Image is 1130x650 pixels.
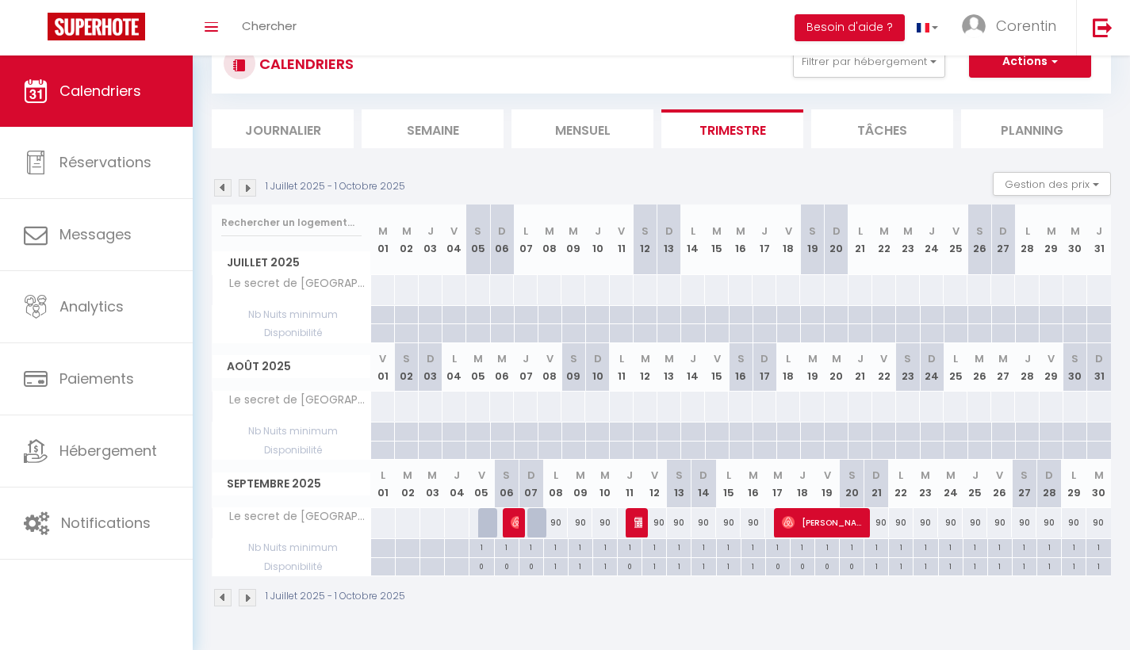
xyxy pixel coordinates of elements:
div: 1 [569,558,592,573]
div: 0 [815,558,839,573]
div: 1 [469,539,493,554]
span: Juillet 2025 [213,251,370,274]
abbr: V [952,224,960,239]
div: 90 [691,508,716,537]
div: 1 [544,558,568,573]
div: 1 [1037,539,1061,554]
button: Actions [969,46,1091,78]
th: 10 [585,205,609,275]
th: 05 [466,205,490,275]
abbr: J [929,224,935,239]
abbr: L [691,224,695,239]
th: 26 [967,343,991,392]
abbr: L [381,468,385,483]
div: 90 [642,508,667,537]
span: Le secret de [GEOGRAPHIC_DATA] [215,392,373,409]
th: 20 [825,205,848,275]
abbr: M [975,351,984,366]
th: 11 [610,205,634,275]
div: 1 [840,539,864,554]
div: 1 [741,558,765,573]
abbr: L [898,468,903,483]
abbr: M [403,468,412,483]
div: 1 [642,558,666,573]
abbr: V [714,351,721,366]
th: 01 [371,460,396,508]
div: 1 [642,539,666,554]
abbr: M [665,351,674,366]
abbr: S [676,468,683,483]
abbr: S [474,224,481,239]
span: [PERSON_NAME] [511,507,519,537]
abbr: V [651,468,658,483]
th: 04 [445,460,469,508]
abbr: L [554,468,558,483]
abbr: V [450,224,458,239]
abbr: S [809,224,816,239]
th: 13 [657,205,681,275]
div: 90 [1086,508,1111,537]
th: 13 [657,343,681,392]
div: 1 [988,558,1012,573]
th: 02 [395,205,419,275]
span: Septembre 2025 [213,472,370,495]
span: Paiements [59,369,134,388]
div: 1 [1037,558,1061,573]
th: 24 [938,460,963,508]
abbr: J [523,351,529,366]
th: 25 [944,205,967,275]
div: 90 [864,508,889,537]
abbr: L [1025,224,1030,239]
th: 21 [864,460,889,508]
abbr: M [749,468,758,483]
th: 27 [991,205,1015,275]
abbr: J [690,351,696,366]
div: 90 [914,508,938,537]
th: 07 [514,205,538,275]
div: 1 [939,558,963,573]
th: 15 [705,205,729,275]
span: Disponibilité [213,442,370,459]
abbr: M [427,468,437,483]
span: Nb Nuits minimum [213,539,370,556]
th: 02 [396,460,420,508]
th: 06 [494,460,519,508]
th: 29 [1040,343,1063,392]
div: 90 [716,508,741,537]
p: 1 Juillet 2025 - 1 Octobre 2025 [266,589,405,604]
th: 28 [1015,205,1039,275]
abbr: V [478,468,485,483]
abbr: D [665,224,673,239]
span: Analytics [59,296,124,316]
abbr: V [785,224,792,239]
div: 1 [889,558,913,573]
th: 25 [944,343,967,392]
span: Disponibilité [213,324,370,342]
div: 1 [593,558,617,573]
th: 31 [1087,343,1111,392]
li: Tâches [811,109,953,148]
div: 1 [618,539,642,554]
th: 21 [848,205,872,275]
abbr: M [1071,224,1080,239]
th: 02 [395,343,419,392]
th: 11 [618,460,642,508]
p: 1 Juillet 2025 - 1 Octobre 2025 [266,179,405,194]
th: 18 [790,460,814,508]
th: 10 [585,343,609,392]
span: Notifications [61,513,151,533]
abbr: V [546,351,554,366]
th: 04 [442,205,466,275]
abbr: L [523,224,528,239]
th: 12 [642,460,667,508]
li: Journalier [212,109,354,148]
th: 22 [872,343,896,392]
div: 1 [519,539,543,554]
div: 1 [914,558,937,573]
div: 90 [889,508,914,537]
div: 1 [741,539,765,554]
abbr: S [737,351,745,366]
abbr: D [1045,468,1053,483]
abbr: M [879,224,889,239]
div: 0 [766,558,790,573]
